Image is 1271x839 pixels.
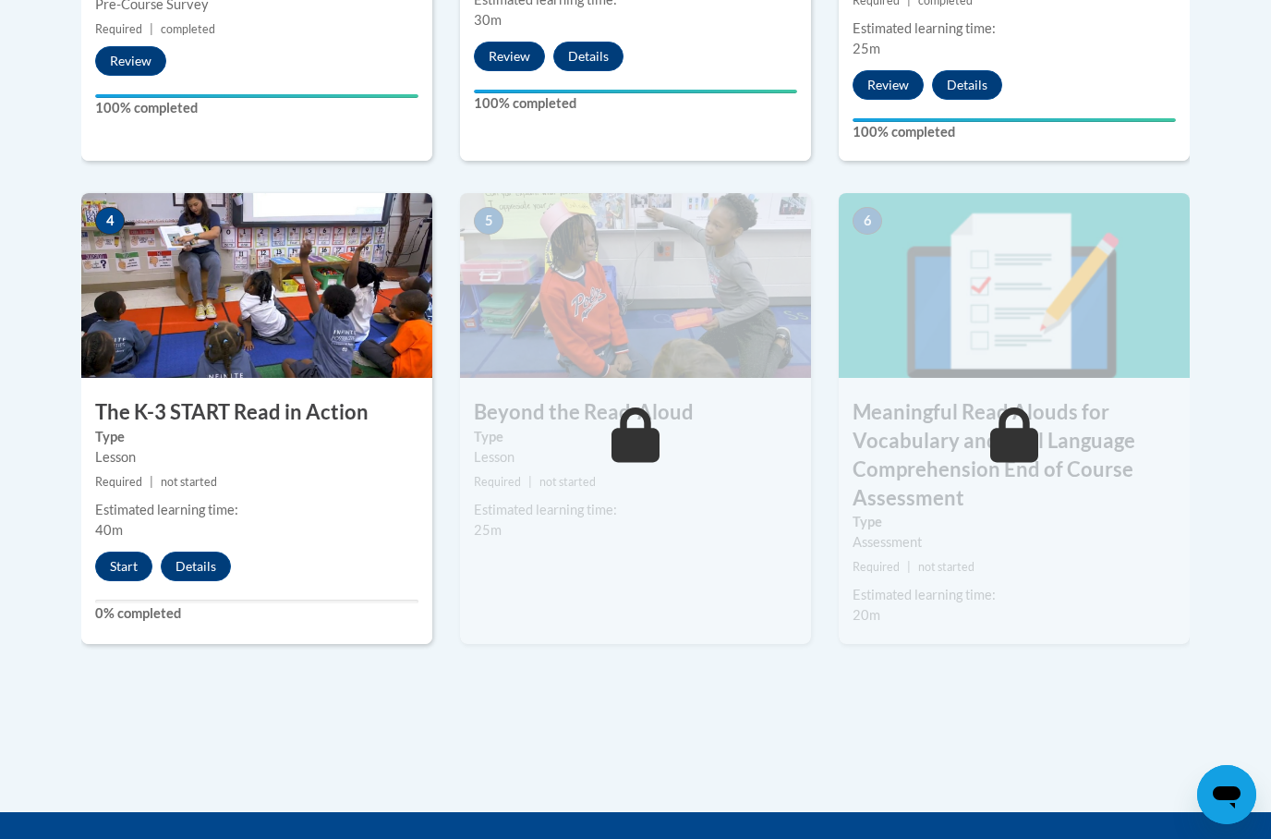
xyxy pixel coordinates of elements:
[853,585,1176,605] div: Estimated learning time:
[460,193,811,378] img: Course Image
[839,398,1190,512] h3: Meaningful Read Alouds for Vocabulary and Oral Language Comprehension End of Course Assessment
[95,500,418,520] div: Estimated learning time:
[839,193,1190,378] img: Course Image
[161,475,217,489] span: not started
[81,193,432,378] img: Course Image
[95,552,152,581] button: Start
[474,93,797,114] label: 100% completed
[853,118,1176,122] div: Your progress
[853,560,900,574] span: Required
[918,560,974,574] span: not started
[1197,765,1256,824] iframe: Button to launch messaging window
[907,560,911,574] span: |
[95,94,418,98] div: Your progress
[474,427,797,447] label: Type
[539,475,596,489] span: not started
[932,70,1002,100] button: Details
[853,532,1176,553] div: Assessment
[460,398,811,427] h3: Beyond the Read-Aloud
[150,22,153,36] span: |
[161,22,215,36] span: completed
[474,12,502,28] span: 30m
[150,475,153,489] span: |
[95,46,166,76] button: Review
[95,603,418,624] label: 0% completed
[95,22,142,36] span: Required
[474,522,502,538] span: 25m
[95,98,418,118] label: 100% completed
[95,522,123,538] span: 40m
[853,18,1176,39] div: Estimated learning time:
[81,398,432,427] h3: The K-3 START Read in Action
[474,207,503,235] span: 5
[474,90,797,93] div: Your progress
[95,427,418,447] label: Type
[474,447,797,468] div: Lesson
[161,552,231,581] button: Details
[95,447,418,468] div: Lesson
[474,42,545,71] button: Review
[853,41,880,56] span: 25m
[853,512,1176,532] label: Type
[95,207,125,235] span: 4
[474,475,521,489] span: Required
[853,207,882,235] span: 6
[553,42,623,71] button: Details
[95,475,142,489] span: Required
[853,607,880,623] span: 20m
[853,122,1176,142] label: 100% completed
[474,500,797,520] div: Estimated learning time:
[853,70,924,100] button: Review
[528,475,532,489] span: |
